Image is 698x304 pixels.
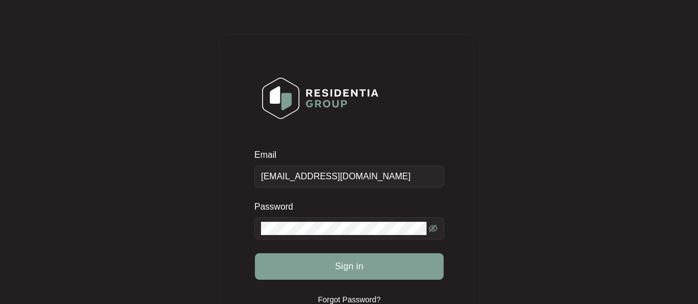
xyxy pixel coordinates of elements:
[254,166,444,188] input: Email
[261,222,427,235] input: Password
[255,253,444,280] button: Sign in
[254,150,284,161] label: Email
[335,260,364,273] span: Sign in
[429,224,438,233] span: eye-invisible
[255,70,386,126] img: Login Logo
[254,201,301,212] label: Password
